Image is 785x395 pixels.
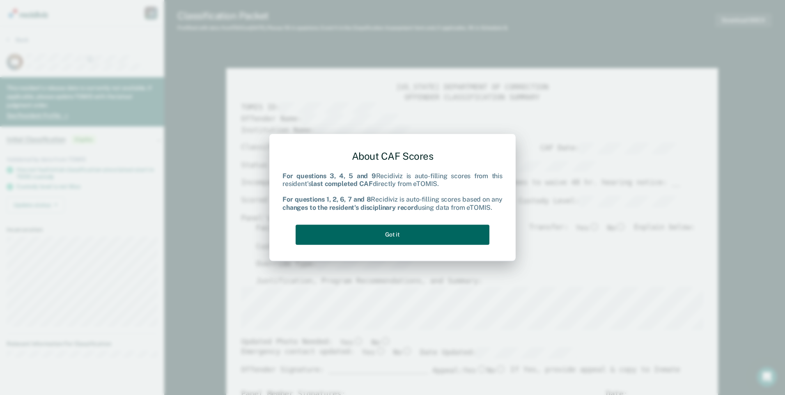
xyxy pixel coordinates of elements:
b: For questions 1, 2, 6, 7 and 8 [282,196,371,204]
div: Recidiviz is auto-filling scores from this resident's directly from eTOMIS. Recidiviz is auto-fil... [282,172,503,211]
b: For questions 3, 4, 5 and 9 [282,172,376,180]
button: Got it [296,225,489,245]
div: About CAF Scores [282,144,503,169]
b: last completed CAF [311,180,372,188]
b: changes to the resident's disciplinary record [282,204,418,211]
